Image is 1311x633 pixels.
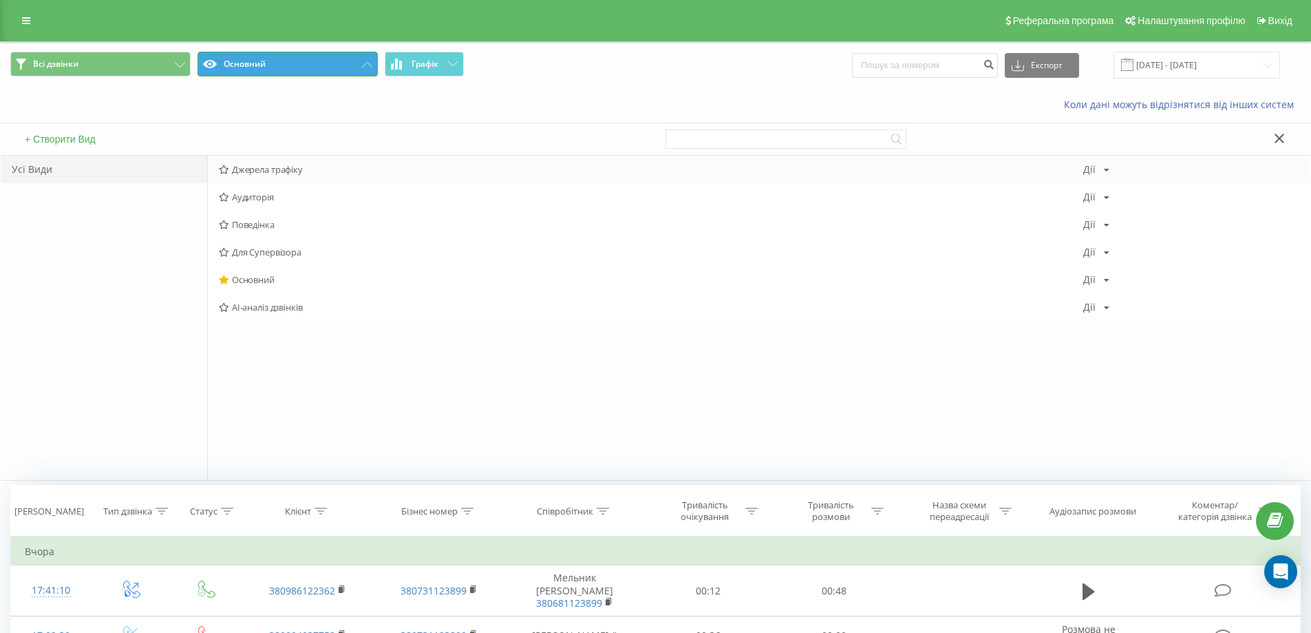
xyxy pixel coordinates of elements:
[1005,53,1079,78] button: Експорт
[646,565,771,616] td: 00:12
[21,133,100,145] button: + Створити Вид
[219,192,1083,202] span: Аудиторія
[1083,247,1096,257] div: Дії
[1064,98,1301,111] a: Коли дані можуть відрізнятися вiд інших систем
[1013,15,1114,26] span: Реферальна програма
[10,52,191,76] button: Всі дзвінки
[1268,15,1292,26] span: Вихід
[198,52,378,76] button: Основний
[14,506,84,517] div: [PERSON_NAME]
[852,53,998,78] input: Пошук за номером
[1083,165,1096,174] div: Дії
[401,506,458,517] div: Бізнес номер
[219,275,1083,284] span: Основний
[1270,132,1290,147] button: Закрити
[412,59,438,69] span: Графік
[794,499,868,523] div: Тривалість розмови
[1138,15,1245,26] span: Налаштування профілю
[1083,192,1096,202] div: Дії
[103,506,152,517] div: Тип дзвінка
[1,156,207,183] div: Усі Види
[1083,220,1096,229] div: Дії
[385,52,464,76] button: Графік
[219,247,1083,257] span: Для Супервізора
[285,506,311,517] div: Клієнт
[922,499,996,523] div: Назва схеми переадресації
[25,577,78,604] div: 17:41:10
[11,538,1301,565] td: Вчора
[401,584,467,597] a: 380731123899
[219,165,1083,174] span: Джерела трафіку
[1175,499,1255,523] div: Коментар/категорія дзвінка
[269,584,335,597] a: 380986122362
[33,59,78,70] span: Всі дзвінки
[771,565,897,616] td: 00:48
[1049,506,1136,517] div: Аудіозапис розмови
[668,499,742,523] div: Тривалість очікування
[537,506,593,517] div: Співробітник
[536,596,602,610] a: 380681123899
[1264,555,1297,588] div: Open Intercom Messenger
[190,506,217,517] div: Статус
[1083,302,1096,312] div: Дії
[219,220,1083,229] span: Поведінка
[219,302,1083,312] span: AI-аналіз дзвінків
[504,565,646,616] td: Мельник [PERSON_NAME]
[1083,275,1096,284] div: Дії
